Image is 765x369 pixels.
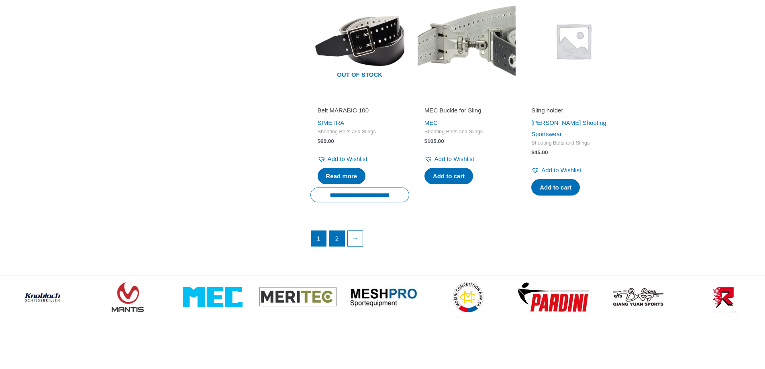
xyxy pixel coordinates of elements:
h2: MEC Buckle for Sling [424,106,509,114]
span: Shooting Belts and Slings [531,140,616,147]
a: Belt MARABIC 100 [318,106,402,117]
nav: Product Pagination [310,230,623,251]
span: $ [318,138,321,144]
bdi: 105.00 [424,138,444,144]
span: Shooting Belts and Slings [318,128,402,135]
a: MEC Buckle for Sling [424,106,509,117]
span: Page 1 [311,231,326,246]
a: Page 2 [329,231,345,246]
a: Add to cart: “MEC Buckle for Sling” [424,168,473,185]
span: > [753,287,761,295]
a: Add to Wishlist [424,153,474,165]
iframe: Customer reviews powered by Trustpilot [318,95,402,105]
span: $ [424,138,428,144]
span: $ [531,149,534,155]
span: Out of stock [316,66,403,84]
span: Add to Wishlist [541,167,581,173]
span: Add to Wishlist [435,155,474,162]
a: SIMETRA [318,119,345,126]
a: MEC [424,119,438,126]
iframe: Customer reviews powered by Trustpilot [531,95,616,105]
bdi: 60.00 [318,138,334,144]
a: → [348,231,363,246]
h2: Sling holder [531,106,616,114]
bdi: 45.00 [531,149,548,155]
a: Add to Wishlist [531,165,581,176]
a: [PERSON_NAME] Shooting Sportswear [531,119,606,137]
a: Add to cart: “Sling holder” [531,179,580,196]
h2: Belt MARABIC 100 [318,106,402,114]
a: Read more about “Belt MARABIC 100” [318,168,366,185]
span: Shooting Belts and Slings [424,128,509,135]
a: Add to Wishlist [318,153,367,165]
span: Add to Wishlist [328,155,367,162]
iframe: Customer reviews powered by Trustpilot [424,95,509,105]
a: Sling holder [531,106,616,117]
